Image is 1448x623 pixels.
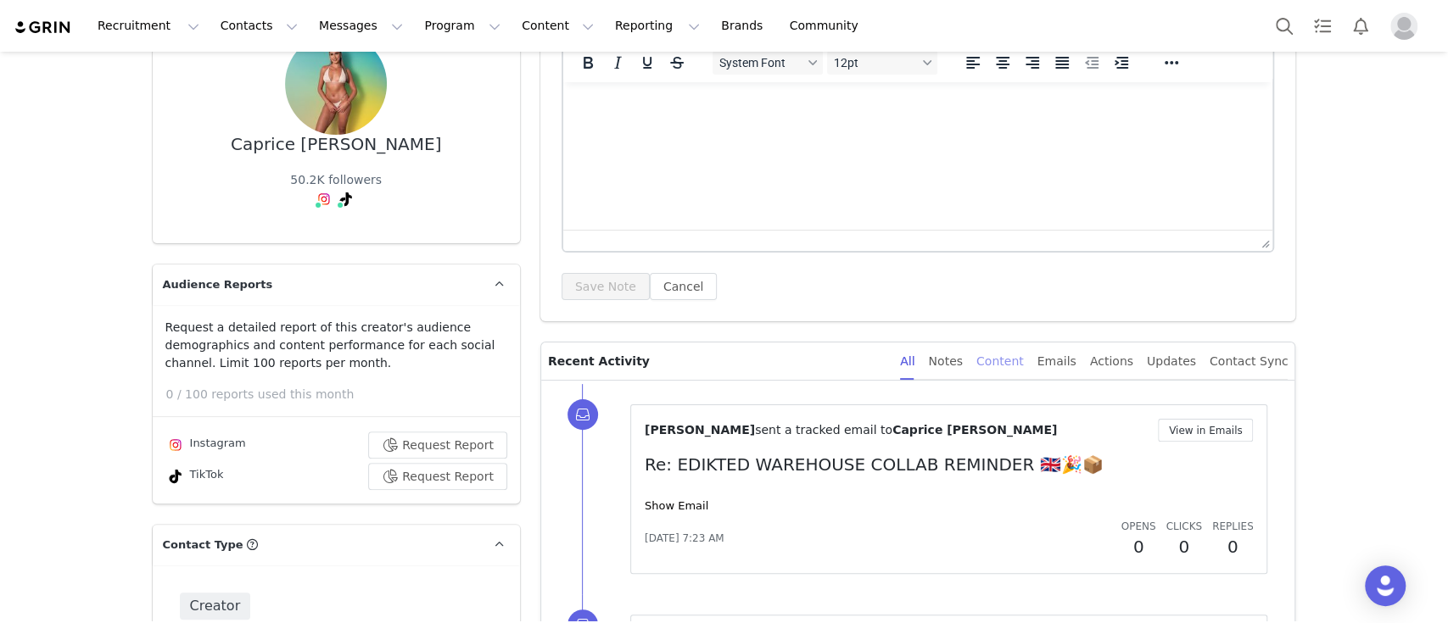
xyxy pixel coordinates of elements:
button: Reporting [605,7,710,45]
div: Caprice [PERSON_NAME] [231,135,442,154]
div: All [900,342,914,381]
div: 50.2K followers [290,171,382,189]
button: Fonts [713,51,823,75]
button: Messages [309,7,413,45]
p: 0 / 100 reports used this month [166,386,520,403]
div: Updates [1147,342,1196,381]
button: Request Report [368,431,507,459]
button: Reveal or hide additional toolbar items [1157,51,1186,75]
button: Notifications [1342,7,1379,45]
img: instagram.svg [317,192,331,206]
a: Community [780,7,876,45]
button: Decrease indent [1077,51,1106,75]
button: Font sizes [827,51,937,75]
button: Italic [603,51,632,75]
button: Increase indent [1107,51,1136,75]
button: Request Report [368,463,507,490]
h2: 0 [1121,534,1156,559]
span: Creator [180,592,251,620]
span: sent a tracked email to [755,423,892,437]
div: Notes [928,342,962,381]
span: [PERSON_NAME] [645,423,755,437]
button: View in Emails [1158,419,1254,442]
div: Instagram [165,435,246,455]
h2: 0 [1166,534,1201,559]
button: Strikethrough [663,51,691,75]
div: Open Intercom Messenger [1365,565,1406,606]
p: Request a detailed report of this creator's audience demographics and content performance for eac... [165,319,507,372]
span: Contact Type [163,537,243,553]
button: Align left [959,51,987,75]
button: Recruitment [87,7,210,45]
button: Profile [1380,13,1434,40]
button: Program [414,7,511,45]
h2: 0 [1212,534,1254,559]
button: Contacts [210,7,308,45]
div: Press the Up and Down arrow keys to resize the editor. [1255,231,1272,251]
button: Content [512,7,604,45]
a: Brands [711,7,778,45]
button: Justify [1048,51,1076,75]
button: Search [1266,7,1303,45]
button: Align center [988,51,1017,75]
img: placeholder-profile.jpg [1390,13,1417,40]
button: Align right [1018,51,1047,75]
img: e4cc58e8-2654-4777-a064-e77a3300d904.jpg [285,33,387,135]
img: instagram.svg [169,438,182,452]
span: Caprice [PERSON_NAME] [892,423,1057,437]
button: Save Note [562,273,650,300]
span: [DATE] 7:23 AM [645,531,724,546]
span: Replies [1212,520,1254,532]
div: Emails [1037,342,1076,381]
div: TikTok [165,466,224,487]
span: 12pt [834,56,917,70]
div: Actions [1090,342,1133,381]
a: Tasks [1304,7,1341,45]
div: Contact Sync [1210,342,1289,381]
p: Recent Activity [548,342,886,380]
img: grin logo [14,19,73,36]
div: Content [976,342,1024,381]
button: Bold [573,51,602,75]
span: System Font [719,56,802,70]
button: Underline [633,51,662,75]
span: Audience Reports [163,276,273,293]
iframe: Rich Text Area [563,82,1273,230]
span: Clicks [1166,520,1201,532]
a: Show Email [645,499,708,512]
p: Re: EDIKTED WAREHOUSE COLLAB REMINDER 🇬🇧🎉📦 [645,452,1254,477]
span: Opens [1121,520,1156,532]
button: Cancel [650,273,717,300]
